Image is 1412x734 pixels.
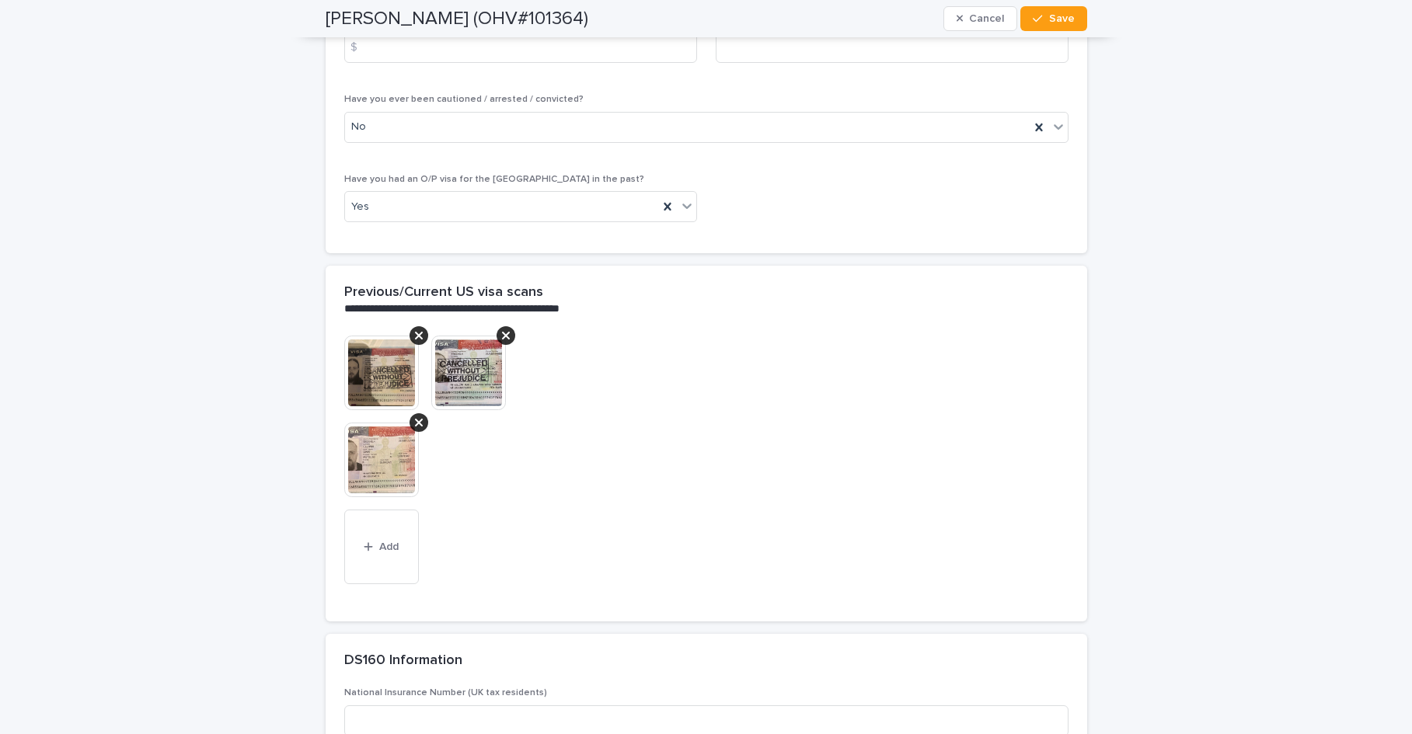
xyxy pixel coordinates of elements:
div: $ [344,32,375,63]
h2: DS160 Information [344,652,462,670]
h2: Previous/Current US visa scans [344,284,543,301]
span: Have you had an O/P visa for the [GEOGRAPHIC_DATA] in the past? [344,175,644,184]
h2: [PERSON_NAME] (OHV#101364) [326,8,588,30]
button: Add [344,510,419,584]
span: Have you ever been cautioned / arrested / convicted? [344,95,584,104]
span: No [351,119,366,135]
span: Add [379,541,399,552]
span: National Insurance Number (UK tax residents) [344,688,547,697]
span: Save [1049,13,1075,24]
span: Yes [351,199,369,215]
button: Save [1020,6,1086,31]
button: Cancel [943,6,1018,31]
span: Cancel [969,13,1004,24]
